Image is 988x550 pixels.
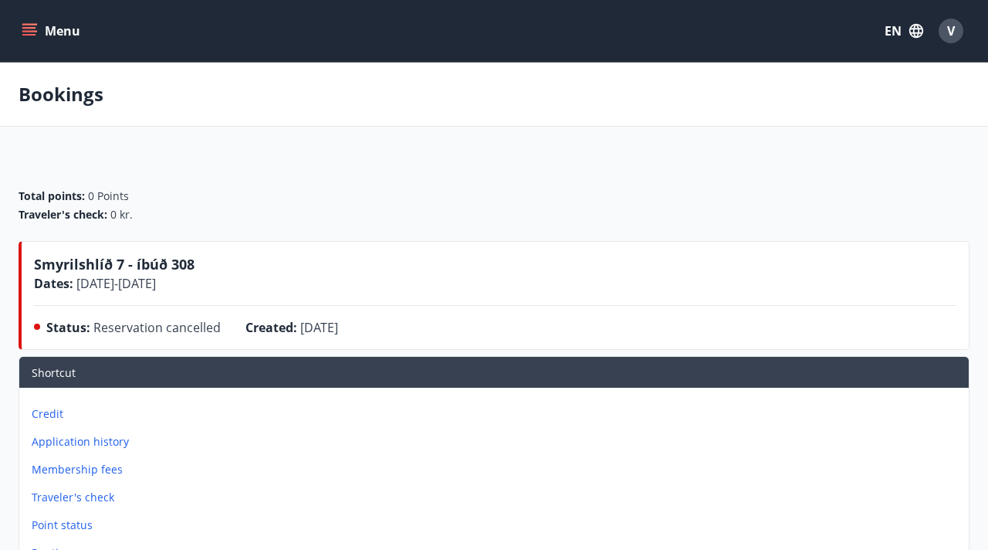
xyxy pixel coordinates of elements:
[947,22,955,39] span: V
[32,490,963,505] p: Traveler's check
[110,207,133,222] span: 0 kr.
[46,319,90,336] span: Status :
[300,319,338,336] span: [DATE]
[32,365,76,380] span: Shortcut
[19,17,86,45] button: menu
[932,12,969,49] button: V
[34,255,195,273] span: Smyrilshlíð 7 - íbúð 308
[73,275,156,292] span: [DATE] - [DATE]
[19,188,85,204] span: Total points :
[19,207,107,222] span: Traveler's check :
[93,319,221,336] span: Reservation cancelled
[878,17,929,45] button: EN
[245,319,297,336] span: Created :
[88,188,129,204] span: 0 Points
[19,81,103,107] p: Bookings
[32,406,963,422] p: Credit
[32,434,963,450] p: Application history
[34,275,73,292] span: Dates :
[32,462,963,477] p: Membership fees
[32,518,963,533] p: Point status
